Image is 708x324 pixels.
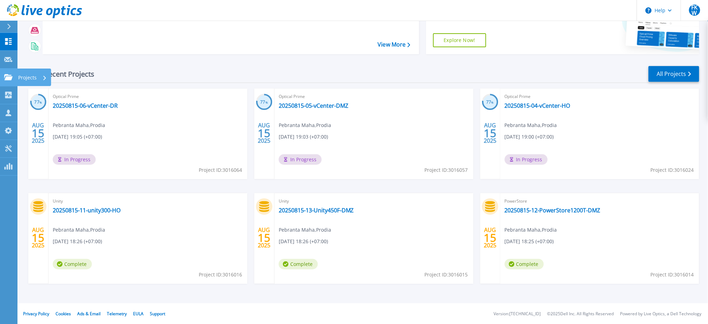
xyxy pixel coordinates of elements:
span: 15 [32,130,44,136]
div: AUG 2025 [31,120,45,146]
h3: 77 [256,98,272,106]
span: In Progress [279,154,322,165]
a: 20250815-05-vCenter-DMZ [279,102,348,109]
span: Project ID: 3016015 [425,271,468,279]
span: FKW [689,5,700,16]
span: Optical Prime [53,93,243,100]
span: [DATE] 18:26 (+07:00) [53,238,102,245]
span: [DATE] 18:25 (+07:00) [505,238,554,245]
div: Recent Projects [27,65,104,83]
span: [DATE] 18:26 (+07:00) [279,238,328,245]
div: AUG 2025 [483,225,497,251]
div: AUG 2025 [257,120,271,146]
span: Pebranta Maha , Prodia [53,226,105,234]
span: 15 [32,235,44,241]
span: In Progress [505,154,548,165]
span: [DATE] 19:05 (+07:00) [53,133,102,141]
a: Cookies [56,311,71,317]
span: Pebranta Maha , Prodia [279,121,331,129]
span: Project ID: 3016064 [199,166,242,174]
span: Project ID: 3016024 [651,166,694,174]
span: % [491,100,494,104]
a: Ads & Email [77,311,101,317]
span: Complete [279,259,318,269]
a: Explore Now! [433,33,486,47]
li: © 2025 Dell Inc. All Rights Reserved [547,312,614,316]
span: 15 [484,130,496,136]
a: All Projects [649,66,699,82]
a: 20250815-13-Unity450F-DMZ [279,207,354,214]
p: Projects [18,69,37,87]
span: Optical Prime [505,93,695,100]
span: Pebranta Maha , Prodia [53,121,105,129]
span: Project ID: 3016014 [651,271,694,279]
a: View More [378,41,410,48]
span: 15 [258,235,270,241]
span: [DATE] 19:00 (+07:00) [505,133,554,141]
span: 15 [484,235,496,241]
a: EULA [133,311,144,317]
div: AUG 2025 [257,225,271,251]
div: AUG 2025 [483,120,497,146]
a: Support [150,311,165,317]
a: 20250815-11-unity300-HO [53,207,121,214]
a: Telemetry [107,311,127,317]
span: [DATE] 19:03 (+07:00) [279,133,328,141]
span: Project ID: 3016057 [425,166,468,174]
a: Privacy Policy [23,311,49,317]
span: % [39,100,42,104]
span: Pebranta Maha , Prodia [505,121,557,129]
a: 20250815-12-PowerStore1200T-DMZ [505,207,600,214]
span: Pebranta Maha , Prodia [279,226,331,234]
span: In Progress [53,154,96,165]
a: 20250815-04-vCenter-HO [505,102,570,109]
span: Project ID: 3016016 [199,271,242,279]
span: Optical Prime [279,93,469,100]
li: Powered by Live Optics, a Dell Technology [620,312,702,316]
a: 20250815-06-vCenter-DR [53,102,118,109]
span: Unity [279,197,469,205]
div: AUG 2025 [31,225,45,251]
h3: 77 [482,98,498,106]
span: 15 [258,130,270,136]
h3: 77 [30,98,46,106]
span: Pebranta Maha , Prodia [505,226,557,234]
span: Unity [53,197,243,205]
span: PowerStore [505,197,695,205]
span: Complete [53,259,92,269]
span: Complete [505,259,544,269]
li: Version: [TECHNICAL_ID] [494,312,541,316]
span: % [265,100,268,104]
